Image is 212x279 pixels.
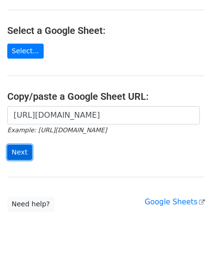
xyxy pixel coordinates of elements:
a: Google Sheets [145,198,205,206]
a: Select... [7,44,44,59]
input: Next [7,145,32,160]
input: Paste your Google Sheet URL here [7,106,200,124]
iframe: Chat Widget [163,232,212,279]
small: Example: [URL][DOMAIN_NAME] [7,126,107,134]
a: Need help? [7,197,54,212]
h4: Select a Google Sheet: [7,25,205,36]
div: Widget de chat [163,232,212,279]
h4: Copy/paste a Google Sheet URL: [7,91,205,102]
